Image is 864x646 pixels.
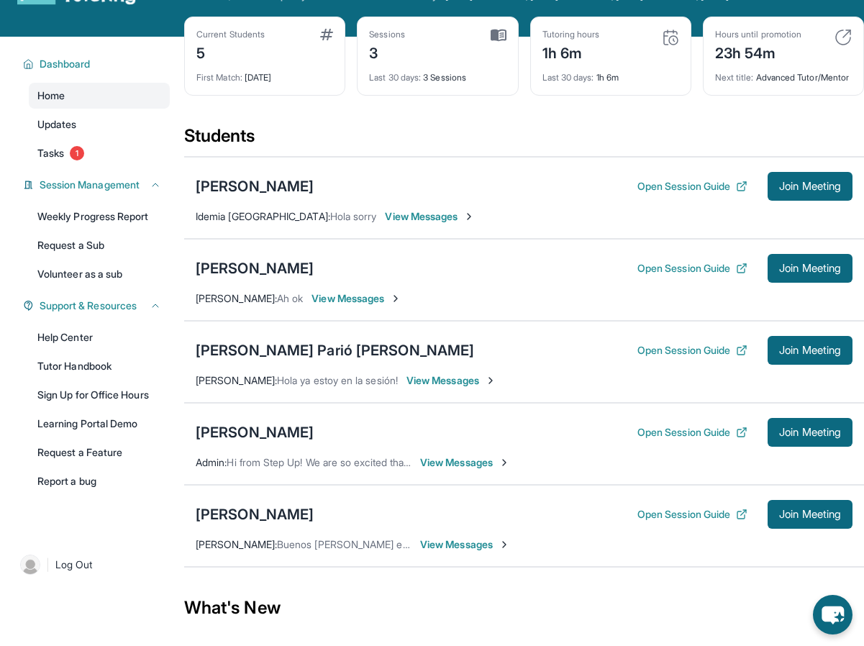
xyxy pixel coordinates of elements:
[29,353,170,379] a: Tutor Handbook
[320,29,333,40] img: card
[715,40,801,63] div: 23h 54m
[14,549,170,581] a: |Log Out
[196,340,474,360] div: [PERSON_NAME] Parió [PERSON_NAME]
[37,146,64,160] span: Tasks
[37,88,65,103] span: Home
[369,72,421,83] span: Last 30 days :
[779,346,841,355] span: Join Meeting
[37,117,77,132] span: Updates
[779,428,841,437] span: Join Meeting
[420,455,510,470] span: View Messages
[196,292,277,304] span: [PERSON_NAME] :
[369,40,405,63] div: 3
[406,373,496,388] span: View Messages
[29,411,170,437] a: Learning Portal Demo
[29,140,170,166] a: Tasks1
[768,500,852,529] button: Join Meeting
[499,539,510,550] img: Chevron-Right
[768,254,852,283] button: Join Meeting
[463,211,475,222] img: Chevron-Right
[29,232,170,258] a: Request a Sub
[184,576,864,640] div: What's New
[34,299,161,313] button: Support & Resources
[768,336,852,365] button: Join Meeting
[20,555,40,575] img: user-img
[196,538,277,550] span: [PERSON_NAME] :
[196,456,227,468] span: Admin :
[277,374,398,386] span: Hola ya estoy en la sesión!
[779,264,841,273] span: Join Meeting
[196,374,277,386] span: [PERSON_NAME] :
[29,83,170,109] a: Home
[637,179,747,194] button: Open Session Guide
[29,468,170,494] a: Report a bug
[779,182,841,191] span: Join Meeting
[40,299,137,313] span: Support & Resources
[29,440,170,465] a: Request a Feature
[196,422,314,442] div: [PERSON_NAME]
[29,324,170,350] a: Help Center
[34,178,161,192] button: Session Management
[779,510,841,519] span: Join Meeting
[835,29,852,46] img: card
[385,209,475,224] span: View Messages
[40,178,140,192] span: Session Management
[34,57,161,71] button: Dashboard
[542,63,679,83] div: 1h 6m
[330,210,377,222] span: Hola sorry
[184,124,864,156] div: Students
[542,40,600,63] div: 1h 6m
[390,293,401,304] img: Chevron-Right
[715,72,754,83] span: Next title :
[715,29,801,40] div: Hours until promotion
[542,29,600,40] div: Tutoring hours
[491,29,506,42] img: card
[29,261,170,287] a: Volunteer as a sub
[196,176,314,196] div: [PERSON_NAME]
[196,63,333,83] div: [DATE]
[277,292,303,304] span: Ah ok
[29,382,170,408] a: Sign Up for Office Hours
[369,29,405,40] div: Sessions
[768,172,852,201] button: Join Meeting
[499,457,510,468] img: Chevron-Right
[196,40,265,63] div: 5
[196,258,314,278] div: [PERSON_NAME]
[312,291,401,306] span: View Messages
[40,57,91,71] span: Dashboard
[637,507,747,522] button: Open Session Guide
[196,504,314,524] div: [PERSON_NAME]
[715,63,852,83] div: Advanced Tutor/Mentor
[196,29,265,40] div: Current Students
[369,63,506,83] div: 3 Sessions
[420,537,510,552] span: View Messages
[55,558,93,572] span: Log Out
[46,556,50,573] span: |
[637,425,747,440] button: Open Session Guide
[637,261,747,276] button: Open Session Guide
[29,112,170,137] a: Updates
[637,343,747,358] button: Open Session Guide
[196,72,242,83] span: First Match :
[813,595,852,634] button: chat-button
[485,375,496,386] img: Chevron-Right
[662,29,679,46] img: card
[542,72,594,83] span: Last 30 days :
[70,146,84,160] span: 1
[29,204,170,229] a: Weekly Progress Report
[196,210,330,222] span: Idemia [GEOGRAPHIC_DATA] :
[768,418,852,447] button: Join Meeting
